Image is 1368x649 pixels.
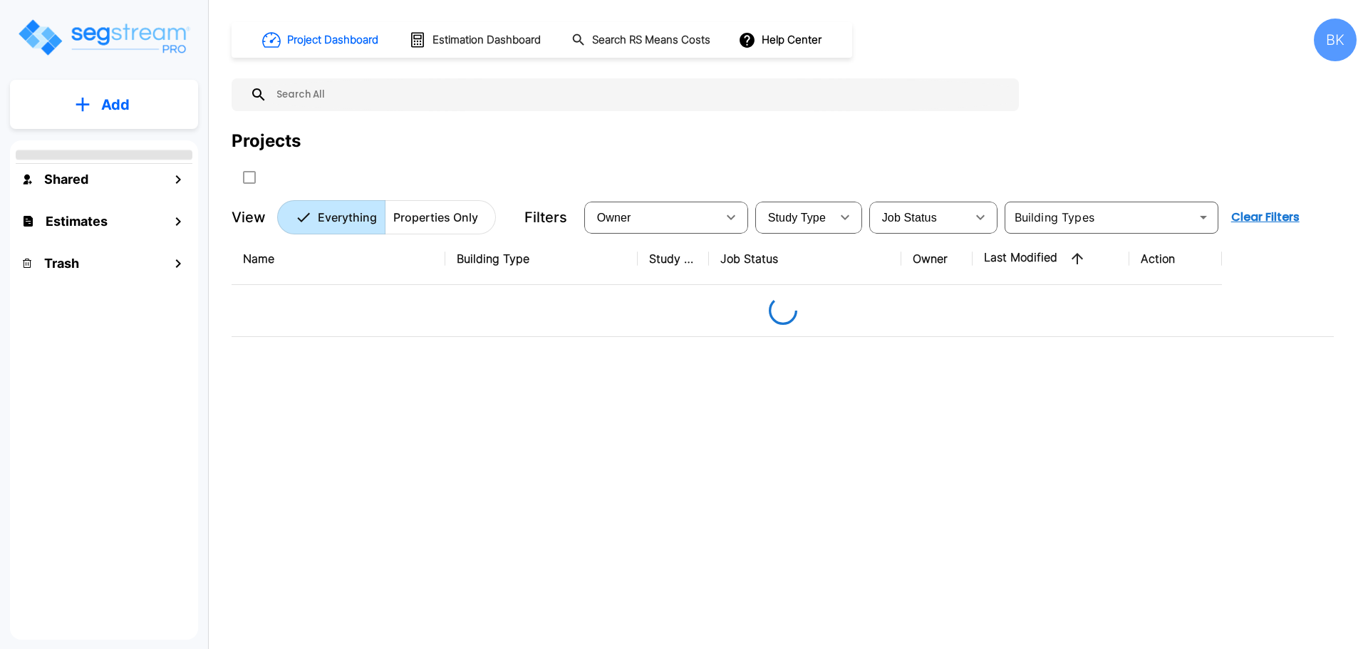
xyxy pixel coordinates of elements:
th: Owner [901,233,973,285]
p: Properties Only [393,209,478,226]
button: Open [1193,207,1213,227]
span: Study Type [768,212,826,224]
button: Properties Only [385,200,496,234]
button: Add [10,84,198,125]
div: BK [1314,19,1357,61]
div: Projects [232,128,301,154]
input: Search All [267,78,1012,111]
button: SelectAll [235,163,264,192]
button: Search RS Means Costs [566,26,718,54]
h1: Search RS Means Costs [592,32,710,48]
h1: Shared [44,170,88,189]
button: Project Dashboard [256,24,386,56]
span: Job Status [882,212,937,224]
img: Logo [16,17,191,58]
button: Help Center [735,26,827,53]
input: Building Types [1009,207,1191,227]
h1: Project Dashboard [287,32,378,48]
p: Add [101,94,130,115]
p: View [232,207,266,228]
th: Last Modified [973,233,1129,285]
th: Job Status [709,233,901,285]
span: Owner [597,212,631,224]
h1: Estimates [46,212,108,231]
p: Everything [318,209,377,226]
div: Select [872,197,966,237]
p: Filters [524,207,567,228]
th: Name [232,233,445,285]
h1: Trash [44,254,79,273]
th: Action [1129,233,1222,285]
div: Select [758,197,831,237]
th: Building Type [445,233,638,285]
button: Clear Filters [1225,203,1305,232]
h1: Estimation Dashboard [432,32,541,48]
th: Study Type [638,233,709,285]
div: Platform [277,200,496,234]
div: Select [587,197,717,237]
button: Everything [277,200,385,234]
button: Estimation Dashboard [403,25,549,55]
